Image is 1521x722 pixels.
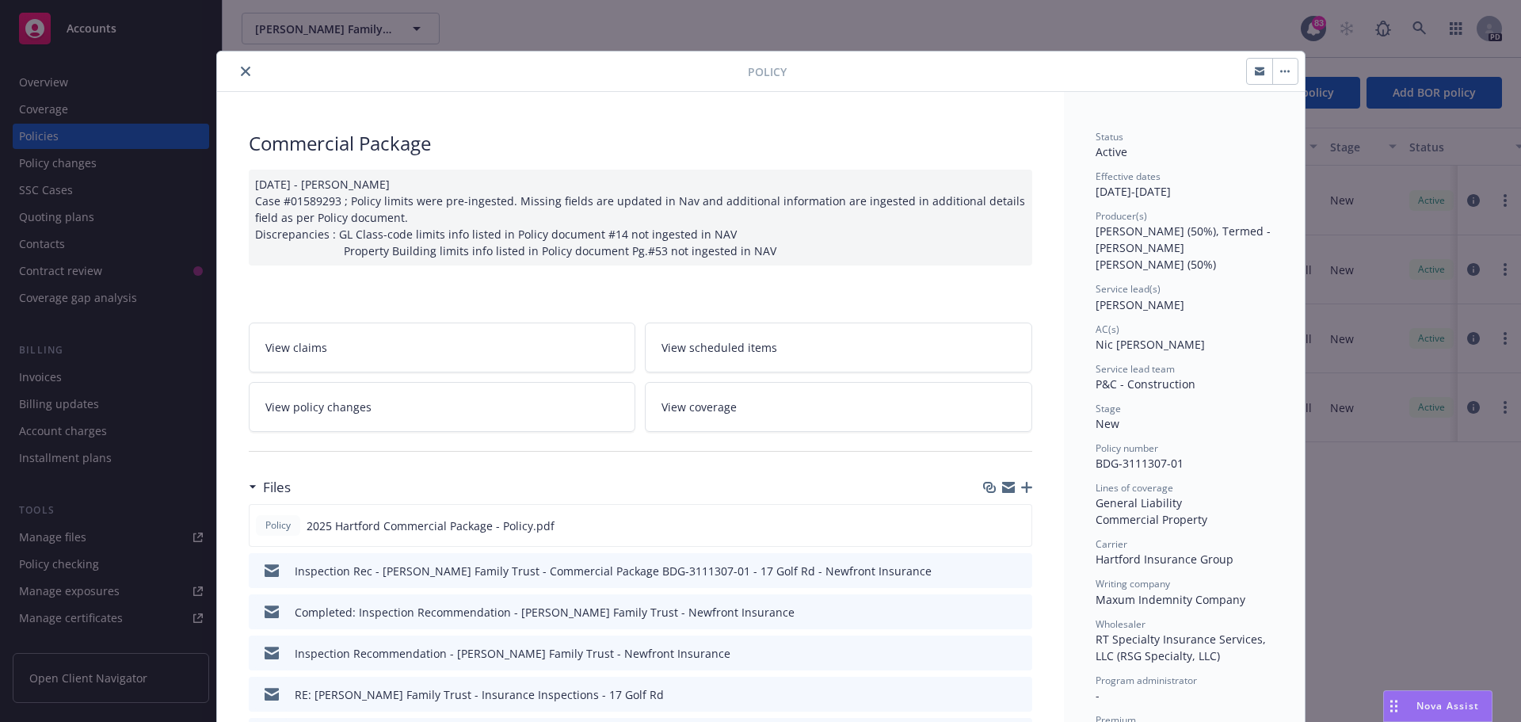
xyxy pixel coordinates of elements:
[986,604,999,621] button: download file
[307,518,555,534] span: 2025 Hartford Commercial Package - Policy.pdf
[985,518,998,534] button: download file
[1416,699,1479,712] span: Nova Assist
[295,604,795,621] div: Completed: Inspection Recommendation - [PERSON_NAME] Family Trust - Newfront Insurance
[1096,223,1274,272] span: [PERSON_NAME] (50%), Termed - [PERSON_NAME] [PERSON_NAME] (50%)
[1096,337,1205,352] span: Nic [PERSON_NAME]
[1096,552,1233,567] span: Hartford Insurance Group
[1096,592,1245,607] span: Maxum Indemnity Company
[1096,282,1161,296] span: Service lead(s)
[249,170,1032,265] div: [DATE] - [PERSON_NAME] Case #01589293 ; Policy limits were pre-ingested. Missing fields are updat...
[295,645,730,662] div: Inspection Recommendation - [PERSON_NAME] Family Trust - Newfront Insurance
[1096,688,1100,703] span: -
[249,130,1032,157] div: Commercial Package
[249,477,291,498] div: Files
[1096,144,1127,159] span: Active
[661,399,737,415] span: View coverage
[1012,645,1026,662] button: preview file
[263,477,291,498] h3: Files
[645,382,1032,432] a: View coverage
[1011,518,1025,534] button: preview file
[1096,456,1184,471] span: BDG-3111307-01
[1096,495,1273,511] div: General Liability
[1012,686,1026,703] button: preview file
[1096,362,1175,376] span: Service lead team
[1096,209,1147,223] span: Producer(s)
[265,339,327,356] span: View claims
[1012,604,1026,621] button: preview file
[249,323,636,372] a: View claims
[1096,170,1161,183] span: Effective dates
[1096,632,1269,663] span: RT Specialty Insurance Services, LLC (RSG Specialty, LLC)
[1012,563,1026,579] button: preview file
[1096,402,1121,415] span: Stage
[262,518,294,533] span: Policy
[661,339,777,356] span: View scheduled items
[265,399,372,415] span: View policy changes
[1096,674,1197,687] span: Program administrator
[1384,691,1404,721] div: Drag to move
[1096,481,1173,495] span: Lines of coverage
[1096,376,1195,392] span: P&C - Construction
[1096,577,1170,590] span: Writing company
[986,563,999,579] button: download file
[748,63,787,80] span: Policy
[295,686,664,703] div: RE: [PERSON_NAME] Family Trust - Insurance Inspections - 17 Golf Rd
[1096,511,1273,528] div: Commercial Property
[1096,130,1123,143] span: Status
[1096,323,1119,336] span: AC(s)
[249,382,636,432] a: View policy changes
[236,62,255,81] button: close
[1096,617,1146,631] span: Wholesaler
[986,686,999,703] button: download file
[1096,441,1158,455] span: Policy number
[1096,170,1273,200] div: [DATE] - [DATE]
[986,645,999,662] button: download file
[1096,297,1184,312] span: [PERSON_NAME]
[645,323,1032,372] a: View scheduled items
[295,563,932,579] div: Inspection Rec - [PERSON_NAME] Family Trust - Commercial Package BDG-3111307-01 - 17 Golf Rd - Ne...
[1096,537,1127,551] span: Carrier
[1383,690,1492,722] button: Nova Assist
[1096,416,1119,431] span: New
